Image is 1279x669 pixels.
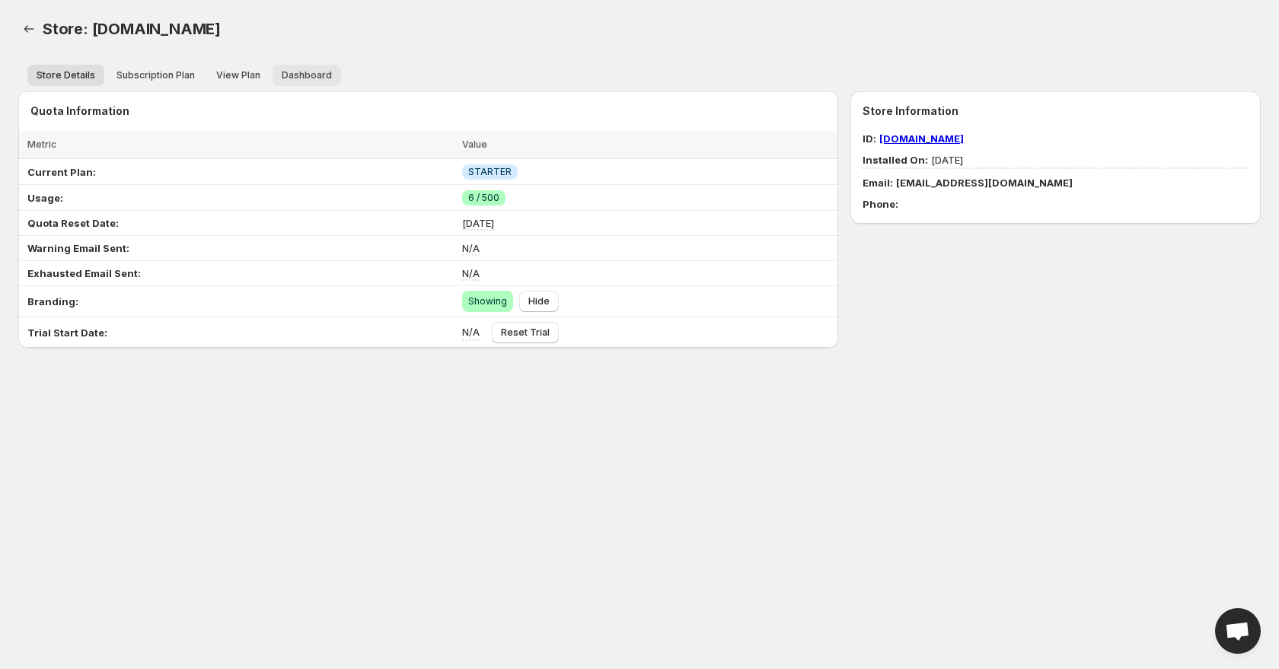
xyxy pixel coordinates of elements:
span: Subscription Plan [116,69,195,81]
strong: Installed On: [863,154,928,166]
span: Hide [528,295,550,307]
button: View plan [207,65,270,86]
span: Store: [DOMAIN_NAME] [43,20,221,38]
a: Back [18,18,40,40]
strong: Branding: [27,295,78,307]
strong: Phone: [863,198,898,210]
a: Open chat [1215,608,1261,654]
span: Dashboard [282,69,332,81]
button: Dashboard [273,65,341,86]
strong: Current Plan: [27,166,96,178]
h3: Quota Information [30,104,838,119]
span: N/A [462,267,480,279]
span: Reset Trial [501,327,550,339]
span: View Plan [216,69,260,81]
span: N/A [462,242,480,254]
strong: ID: [863,132,876,145]
span: Metric [27,139,56,150]
button: Subscription plan [107,65,204,86]
button: Store details [27,65,104,86]
h3: Store Information [863,104,1249,119]
strong: Trial Start Date: [27,327,107,339]
strong: Usage: [27,192,63,204]
span: Showing [468,295,507,307]
span: [DATE] [863,154,963,166]
span: Store Details [37,69,95,81]
strong: Email: [863,177,893,189]
strong: Exhausted Email Sent: [27,267,141,279]
a: [DOMAIN_NAME] [879,132,964,145]
span: 6 / 500 [468,192,499,204]
button: Hide [519,291,559,312]
span: N/A [462,326,480,338]
span: [EMAIL_ADDRESS][DOMAIN_NAME] [896,177,1073,189]
span: Value [462,139,487,150]
button: Reset Trial [492,322,559,343]
span: [DATE] [462,217,494,229]
strong: Quota Reset Date: [27,217,119,229]
span: STARTER [468,166,512,178]
strong: Warning Email Sent: [27,242,129,254]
